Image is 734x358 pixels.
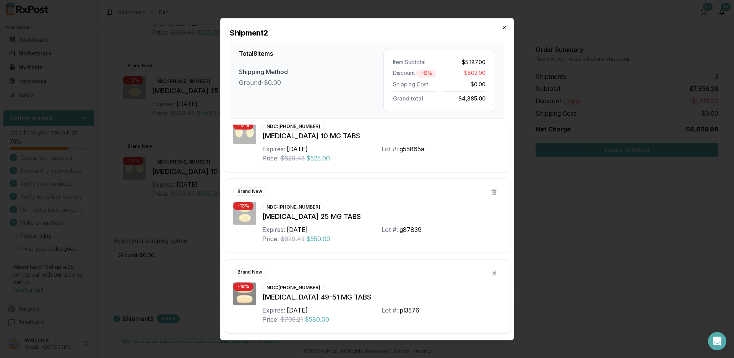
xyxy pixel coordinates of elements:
[262,203,325,211] div: NDC: [PHONE_NUMBER]
[399,144,424,154] div: g55865a
[262,225,285,234] div: Expires:
[239,78,383,87] div: Ground - $0.00
[262,211,501,222] div: [MEDICAL_DATA] 25 MG TABS
[262,144,285,154] div: Expires:
[233,202,253,210] div: - 13 %
[393,94,423,102] span: Grand total
[399,306,419,315] div: pl3576
[442,69,486,78] div: $802.00
[382,225,398,234] div: Lot #:
[382,306,398,315] div: Lot #:
[306,234,330,243] span: $550.00
[239,49,383,58] h3: Total 8 Items
[280,315,303,324] span: $705.21
[287,306,308,315] div: [DATE]
[442,58,486,66] div: $5,187.00
[233,187,266,196] div: Brand New
[262,234,279,243] div: Price:
[280,154,305,163] span: $629.43
[393,81,436,88] div: Shipping Cost
[262,131,501,141] div: [MEDICAL_DATA] 10 MG TABS
[233,202,256,225] img: Jardiance 25 MG TABS
[233,282,256,305] img: Entresto 49-51 MG TABS
[442,81,486,88] div: $0.00
[233,121,253,130] div: - 17 %
[306,154,330,163] span: $525.00
[416,69,436,78] div: - 15 %
[287,144,308,154] div: [DATE]
[233,282,253,291] div: - 18 %
[393,69,415,78] span: Discount
[280,234,305,243] span: $629.43
[287,225,308,234] div: [DATE]
[262,122,325,131] div: NDC: [PHONE_NUMBER]
[239,67,383,76] div: Shipping Method
[458,94,486,102] span: $4,385.00
[230,28,504,38] h2: Shipment 2
[262,315,279,324] div: Price:
[262,154,279,163] div: Price:
[233,268,266,276] div: Brand New
[399,225,422,234] div: g87839
[393,58,436,66] div: Item Subtotal
[262,283,325,292] div: NDC: [PHONE_NUMBER]
[262,306,285,315] div: Expires:
[305,315,329,324] span: $580.00
[382,144,398,154] div: Lot #:
[233,121,256,144] img: Jardiance 10 MG TABS
[262,292,501,303] div: [MEDICAL_DATA] 49-51 MG TABS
